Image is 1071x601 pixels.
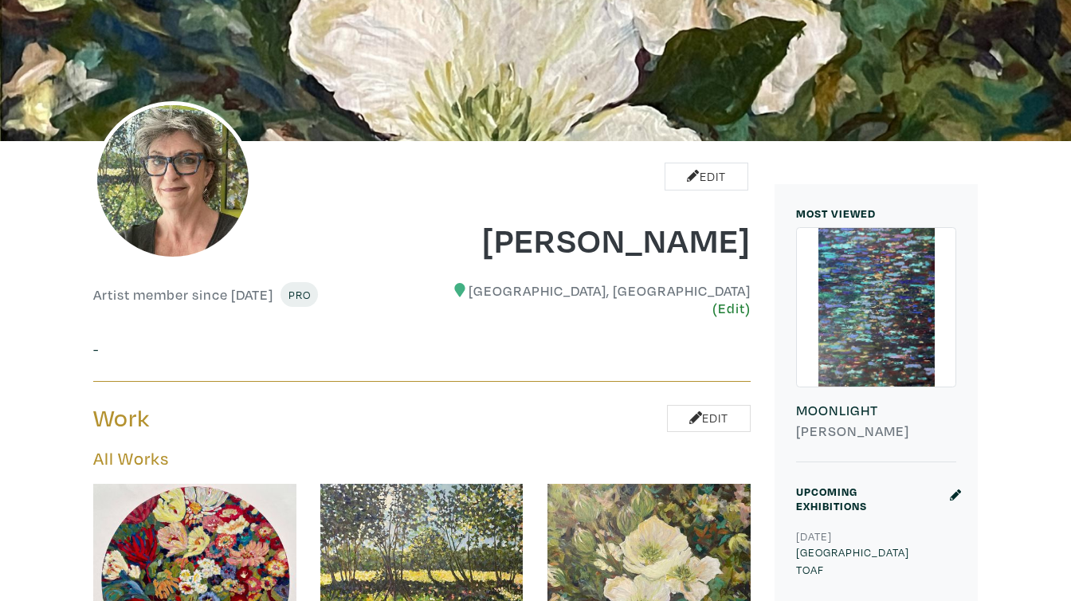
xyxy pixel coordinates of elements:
small: [DATE] [796,528,832,544]
p: [GEOGRAPHIC_DATA] TOAF [796,544,956,578]
h5: All Works [93,448,751,469]
h6: [GEOGRAPHIC_DATA], [GEOGRAPHIC_DATA] [434,282,751,316]
h3: Work [93,403,410,434]
h6: Artist member since [DATE] [93,286,273,304]
a: MOONLIGHT [PERSON_NAME] [796,227,956,462]
small: MOST VIEWED [796,206,876,221]
p: - [93,338,751,359]
a: Edit [667,405,751,433]
h6: [PERSON_NAME] [796,422,956,440]
span: Pro [288,287,311,302]
h6: MOONLIGHT [796,402,956,419]
h1: [PERSON_NAME] [434,218,751,261]
small: Upcoming Exhibitions [796,484,867,513]
a: Edit [665,163,748,191]
img: phpThumb.php [93,101,253,261]
a: (Edit) [712,300,751,316]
